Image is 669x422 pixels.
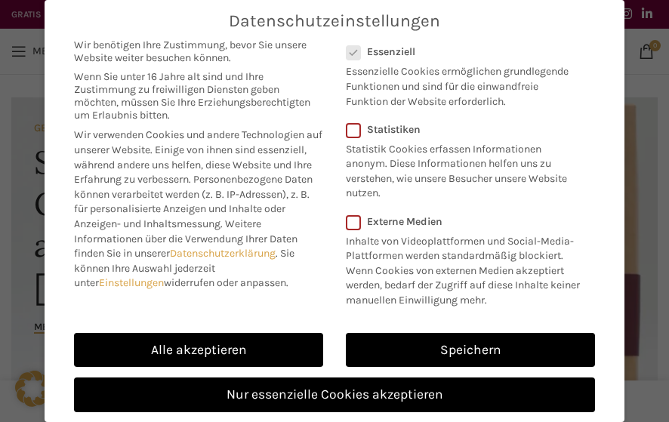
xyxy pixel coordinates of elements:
[74,173,313,230] span: Personenbezogene Daten können verarbeitet werden (z. B. IP-Adressen), z. B. für personalisierte A...
[74,217,298,260] span: Weitere Informationen über die Verwendung Ihrer Daten finden Sie in unserer .
[99,276,164,289] a: Einstellungen
[346,228,585,308] p: Inhalte von Videoplattformen und Social-Media-Plattformen werden standardmäßig blockiert. Wenn Co...
[346,58,575,109] p: Essenzielle Cookies ermöglichen grundlegende Funktionen und sind für die einwandfreie Funktion de...
[229,11,440,31] span: Datenschutzeinstellungen
[346,45,575,58] label: Essenziell
[346,333,595,368] a: Speichern
[74,377,595,412] a: Nur essenzielle Cookies akzeptieren
[346,215,585,228] label: Externe Medien
[346,123,575,136] label: Statistiken
[74,39,323,64] span: Wir benötigen Ihre Zustimmung, bevor Sie unsere Website weiter besuchen können.
[346,136,575,201] p: Statistik Cookies erfassen Informationen anonym. Diese Informationen helfen uns zu verstehen, wie...
[74,70,323,122] span: Wenn Sie unter 16 Jahre alt sind und Ihre Zustimmung zu freiwilligen Diensten geben möchten, müss...
[74,247,294,289] span: Sie können Ihre Auswahl jederzeit unter widerrufen oder anpassen.
[170,247,276,260] a: Datenschutzerklärung
[74,333,323,368] a: Alle akzeptieren
[74,128,322,186] span: Wir verwenden Cookies und andere Technologien auf unserer Website. Einige von ihnen sind essenzie...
